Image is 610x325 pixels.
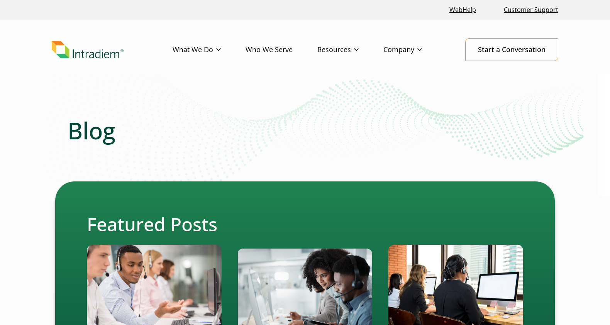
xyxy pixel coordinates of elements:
a: Start a Conversation [465,38,558,61]
a: Link to homepage of Intradiem [52,41,173,59]
h2: Featured Posts [87,213,523,235]
img: Intradiem [52,41,124,59]
a: Company [383,39,447,61]
a: Resources [317,39,383,61]
a: Customer Support [501,2,561,18]
h1: Blog [68,117,542,144]
a: Who We Serve [246,39,317,61]
a: Link opens in a new window [446,2,479,18]
a: What We Do [173,39,246,61]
